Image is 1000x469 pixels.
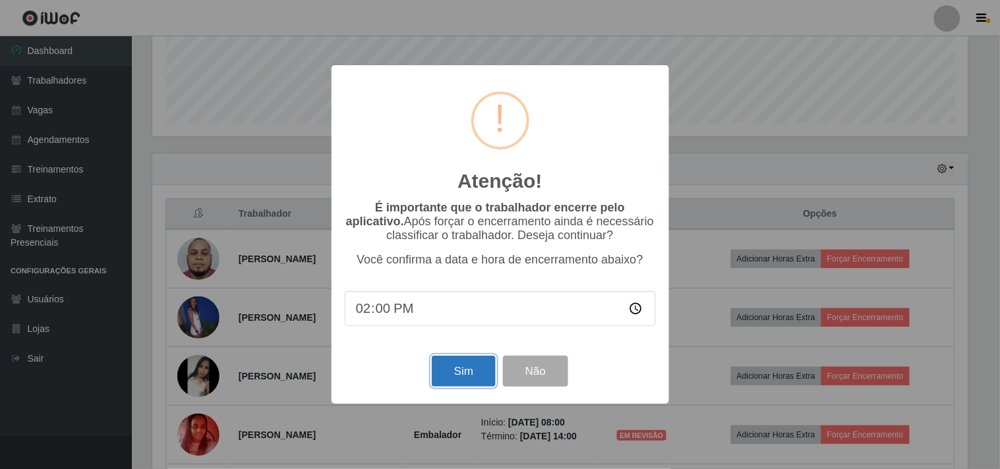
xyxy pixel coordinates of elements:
b: É importante que o trabalhador encerre pelo aplicativo. [346,201,625,228]
button: Sim [432,356,496,387]
p: Após forçar o encerramento ainda é necessário classificar o trabalhador. Deseja continuar? [345,201,656,242]
h2: Atenção! [457,169,542,193]
p: Você confirma a data e hora de encerramento abaixo? [345,253,656,267]
button: Não [503,356,568,387]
